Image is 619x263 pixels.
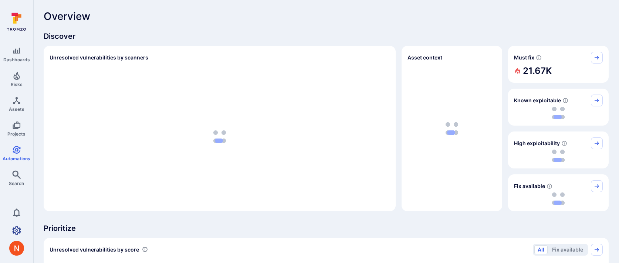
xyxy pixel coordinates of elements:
[514,192,603,205] div: loading spinner
[142,246,148,253] div: Number of vulnerabilities in status 'Open' 'Triaged' and 'In process' grouped by score
[11,82,23,87] span: Risks
[523,64,552,78] h2: 21.67K
[44,223,609,233] span: Prioritize
[3,156,30,161] span: Automations
[3,57,30,62] span: Dashboards
[9,241,24,256] img: ACg8ocIprwjrgDQnDsNSk9Ghn5p5-B8DpAKWoJ5Gi9syOE4K59tr4Q=s96-c
[534,245,548,254] button: All
[547,183,552,189] svg: Vulnerabilities with fix available
[536,55,542,61] svg: Risk score >=40 , missed SLA
[552,150,565,162] img: Loading...
[9,106,24,112] span: Assets
[44,31,609,41] span: Discover
[44,10,90,22] span: Overview
[50,68,390,205] div: loading spinner
[552,107,565,119] img: Loading...
[9,241,24,256] div: Neeren Patki
[514,140,560,147] span: High exploitability
[562,98,568,103] svg: Confirmed exploitable by KEV
[514,106,603,120] div: loading spinner
[514,97,561,104] span: Known exploitable
[50,246,139,253] span: Unresolved vulnerabilities by score
[561,140,567,146] svg: EPSS score ≥ 0.7
[407,54,442,61] span: Asset context
[514,54,534,61] span: Must fix
[9,181,24,186] span: Search
[514,182,545,190] span: Fix available
[508,131,609,168] div: High exploitability
[213,130,226,143] img: Loading...
[50,54,148,61] h2: Unresolved vulnerabilities by scanners
[549,245,586,254] button: Fix available
[552,192,565,205] img: Loading...
[508,174,609,211] div: Fix available
[508,46,609,83] div: Must fix
[514,149,603,163] div: loading spinner
[508,89,609,126] div: Known exploitable
[7,131,26,137] span: Projects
